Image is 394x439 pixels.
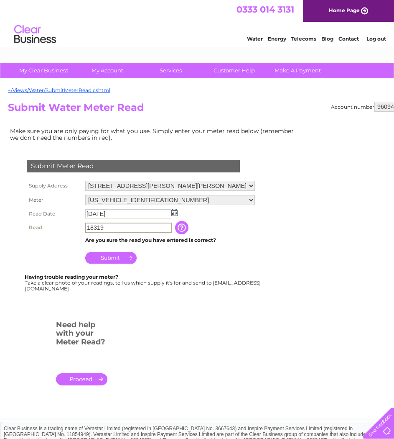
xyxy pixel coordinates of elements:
img: logo.png [14,22,56,47]
a: Energy [268,36,286,42]
a: 0333 014 3131 [236,4,294,15]
td: Make sure you are only paying for what you use. Simply enter your meter read below (remember we d... [8,126,300,143]
th: Read Date [25,207,83,221]
a: My Clear Business [9,63,78,78]
a: Services [136,63,205,78]
td: Are you sure the read you have entered is correct? [83,235,257,246]
a: My Account [73,63,142,78]
input: Information [175,221,190,234]
a: Blog [321,36,333,42]
div: Take a clear photo of your readings, tell us which supply it's for and send to [EMAIL_ADDRESS][DO... [25,274,262,291]
a: Contact [338,36,359,42]
a: Customer Help [200,63,269,78]
th: Meter [25,193,83,207]
th: Read [25,221,83,235]
th: Supply Address [25,179,83,193]
div: Submit Meter Read [27,160,240,172]
input: Submit [85,252,137,264]
a: Log out [366,36,386,42]
h3: Need help with your Meter Read? [56,319,107,351]
a: . [56,373,107,385]
img: ... [171,209,178,216]
a: Telecoms [291,36,316,42]
b: Having trouble reading your meter? [25,274,118,280]
a: Water [247,36,263,42]
a: Make A Payment [263,63,332,78]
a: ~/Views/Water/SubmitMeterRead.cshtml [8,87,110,93]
